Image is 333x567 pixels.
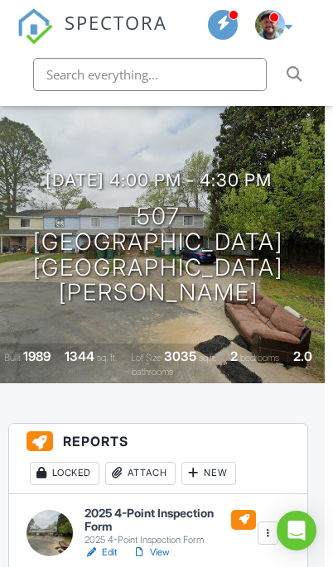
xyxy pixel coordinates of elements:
span: Built [4,352,21,363]
input: Search everything... [33,58,267,91]
img: The Best Home Inspection Software - Spectora [17,8,53,45]
a: View [133,545,170,560]
span: bedrooms [240,352,279,363]
a: 2025 4-Point Inspection Form 2025 4-Point Inspection Form [84,507,256,545]
div: 2 [230,348,238,364]
div: 2025 4-Point Inspection Form [84,534,256,545]
div: New [181,462,236,485]
div: Locked [30,462,99,485]
a: Edit [84,545,118,560]
img: screenshot_20250605_121436.png [255,10,285,40]
a: SPECTORA [17,24,167,56]
h1: 507 [GEOGRAPHIC_DATA] [GEOGRAPHIC_DATA][PERSON_NAME] [15,204,302,305]
span: sq.ft. [199,352,216,363]
h3: [DATE] 4:00 pm - 4:30 pm [46,171,272,190]
span: SPECTORA [65,8,167,35]
span: sq. ft. [97,352,117,363]
div: 2.0 [293,348,312,364]
div: Attach [105,462,176,485]
div: 1344 [65,348,94,364]
h3: Reports [9,424,307,495]
span: Lot Size [131,352,162,363]
span: bathrooms [132,366,173,377]
h6: 2025 4-Point Inspection Form [84,507,256,532]
div: Open Intercom Messenger [277,511,316,550]
div: 3035 [164,348,196,364]
div: 1989 [23,348,51,364]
